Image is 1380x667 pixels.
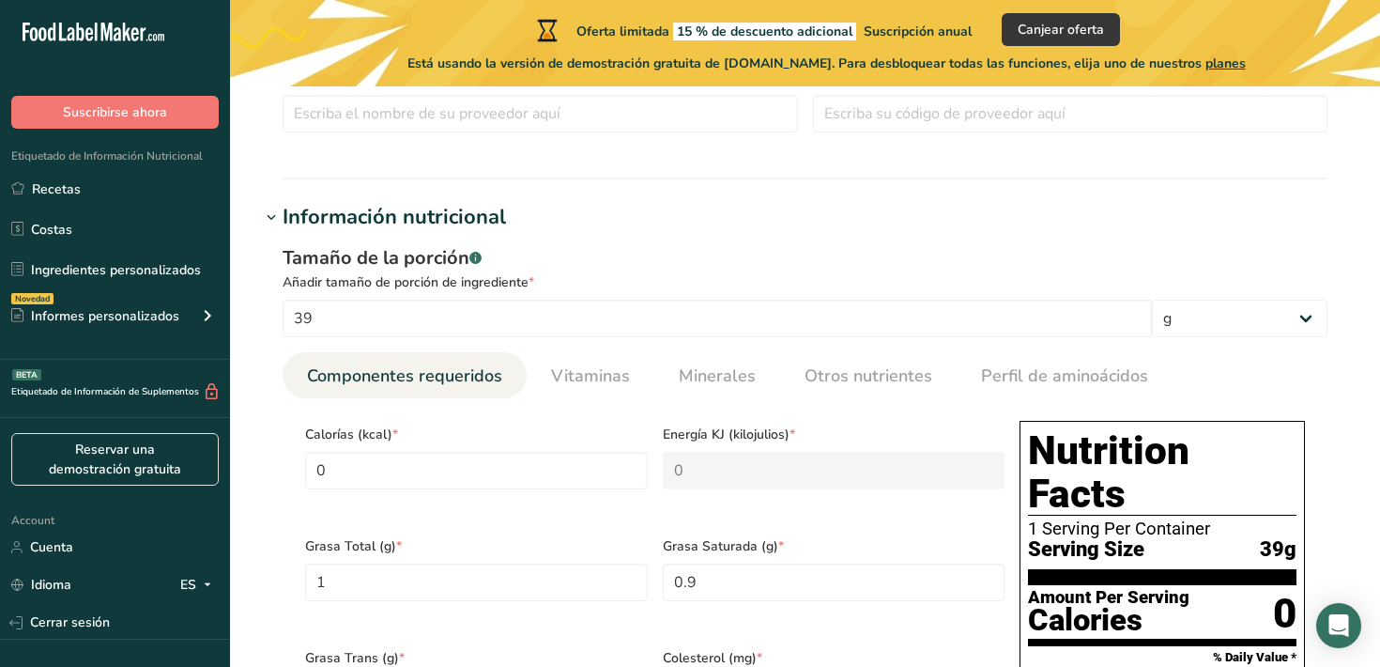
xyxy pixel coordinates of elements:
[11,293,54,304] div: Novedad
[679,364,756,389] span: Minerales
[11,568,71,601] a: Idioma
[407,54,1246,73] span: Está usando la versión de demostración gratuita de [DOMAIN_NAME]. Para desbloquear todas las func...
[1260,538,1296,562] span: 39g
[551,364,630,389] span: Vitaminas
[11,433,219,486] a: Reservar una demostración gratuita
[805,364,932,389] span: Otros nutrientes
[180,574,219,597] div: ES
[1028,607,1189,634] div: Calories
[663,425,1005,444] span: Energía KJ (kilojulios)
[305,536,648,556] span: Grasa Total (g)
[533,19,972,41] div: Oferta limitada
[673,23,856,40] span: 15 % de descuento adicional
[305,425,648,444] span: Calorías (kcal)
[283,300,1152,337] input: Escribe aquí el tamaño de la porción
[63,102,167,122] span: Suscribirse ahora
[1028,538,1144,562] span: Serving Size
[307,364,502,389] span: Componentes requeridos
[1018,20,1104,39] span: Canjear oferta
[1028,589,1189,607] div: Amount Per Serving
[11,96,219,129] button: Suscribirse ahora
[283,95,798,132] input: Escriba el nombre de su proveedor aquí
[981,364,1148,389] span: Perfil de aminoácidos
[283,244,1327,272] div: Tamaño de la porción
[864,23,972,40] span: Suscripción anual
[1273,589,1296,639] div: 0
[283,202,506,233] div: Información nutricional
[283,272,1327,292] div: Añadir tamaño de porción de ingrediente
[1205,54,1246,72] span: planes
[813,95,1328,132] input: Escriba su código de proveedor aquí
[11,306,179,326] div: Informes personalizados
[663,536,1005,556] span: Grasa Saturada (g)
[1002,13,1120,46] button: Canjear oferta
[1028,429,1296,516] h1: Nutrition Facts
[1316,603,1361,648] div: Open Intercom Messenger
[1028,520,1296,538] div: 1 Serving Per Container
[12,369,41,380] div: BETA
